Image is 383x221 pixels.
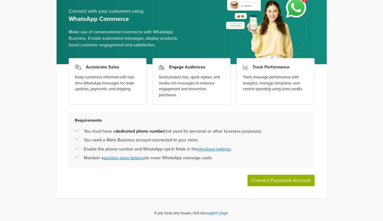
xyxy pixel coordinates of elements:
[104,155,146,160] a: positive store balance
[243,74,308,92] div: Track message performance with analytics, manage templates, and control spending using store cred...
[75,74,140,92] div: Keep customers informed with real-time WhatsApp messages for order updates, payments, and shipping.
[206,211,228,216] a: support page
[84,155,213,161] p: Maintain a to cover WhatsApp message costs.
[69,8,187,14] h5: Connect with your customers using
[75,118,309,123] h5: Requirements
[253,64,290,70] h3: Track Performance
[247,175,315,186] button: Connect Facebook Account
[84,128,262,135] p: You must have a (not used for personal or other business purposes).
[169,64,205,70] h3: Engage Audiences
[69,15,187,23] h5: WhatsApp Commerce
[86,64,119,70] h3: Accelerate Sales
[154,210,229,216] p: If you have any issues, visit our .
[84,146,232,153] p: Enable the phone number and WhatsApp opt-in fields in the .
[84,137,198,143] p: You need a Meta Business account connected to your store.
[198,147,231,152] a: checkout settings
[116,129,164,134] b: dedicated phone number
[69,29,187,48] span: Make use of conversational commerce with WhatsApp Business. Enable automated messages, display pr...
[159,74,224,98] div: Send product lists, quick replies, and media-rich messages to enhance engagement and streamline p...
